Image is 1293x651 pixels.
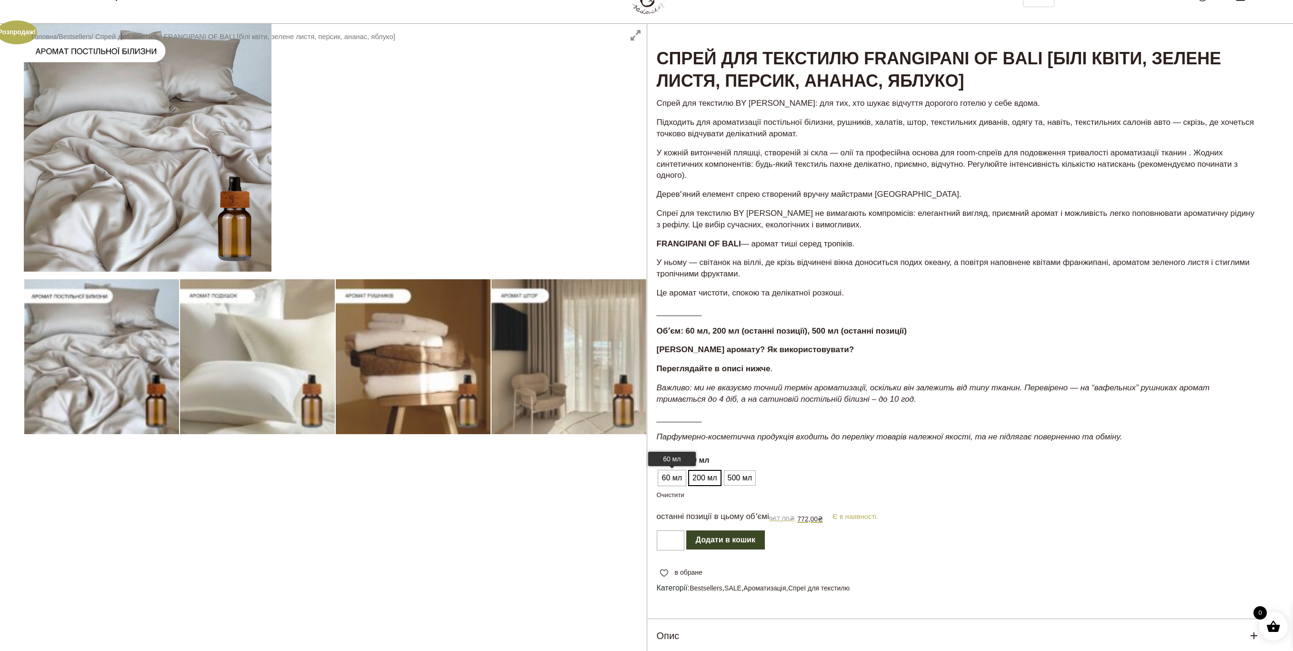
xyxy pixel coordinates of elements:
[657,239,741,248] strong: FRANGIPANI OF BALI
[818,515,823,523] span: ₴
[690,470,719,486] span: 200 мл
[724,471,755,485] li: 500 мл
[689,471,720,485] li: 200 мл
[657,306,1260,318] p: __________
[657,326,907,336] strong: Обʼєм: 60 мл, 200 мл (останні позиції), 500 мл (останні позиції)
[657,98,1260,109] p: Спрей для текстилю BY [PERSON_NAME]: для тих, хто шукає відчуття дорогого готелю у себе вдома.
[31,31,395,42] nav: Breadcrumb
[657,432,1123,441] em: Парфумерно-косметична продукція входить до переліку товарів належної якості, та не підлягає повер...
[657,530,684,550] input: Кількість товару
[657,413,1260,424] p: __________
[657,629,680,643] h5: Опис
[657,491,684,498] a: Очистити
[657,287,1260,299] p: Це аромат чистоти, спокою та делікатної розкоші.
[657,383,1210,404] em: Важливо: ми не вказуємо точний термін ароматизації, оскільки він залежить від типу тканин. Переві...
[686,530,765,549] button: Додати в кошик
[657,345,854,354] strong: [PERSON_NAME] аромату? Як використовувати?
[659,471,686,485] li: 60 мл
[679,453,709,468] span: : 200 мл
[690,584,722,592] a: Bestsellers
[657,117,1260,140] p: Підходить для ароматизації постільної білизни, рушників, халатів, штор, текстильних диванів, одяг...
[657,568,706,578] a: в обране
[658,453,678,468] label: Об'єм
[657,364,771,373] strong: Переглядайте в описі нижче
[724,584,742,592] a: SALE
[31,33,57,41] a: Головна
[788,584,850,592] a: Спреї для текстилю
[1253,606,1267,620] span: 0
[743,584,786,592] a: Ароматизація
[657,511,769,522] p: останні позиції в цьому обʼємі
[657,208,1260,231] p: Спреї для текстилю BY [PERSON_NAME] не вимагають компромісів: елегантний вигляд, приємний аромат ...
[647,24,1270,93] h1: Спрей для текстилю FRANGIPANI OF BALI [білі квіти, зелене листя, персик, ананас, яблуко]
[657,238,1260,250] p: — аромат тиші серед тропіків.
[769,515,795,523] bdi: 967,00
[657,189,1260,200] p: Деревʼяний елемент спрею створений вручну майстрами [GEOGRAPHIC_DATA].
[657,582,1260,594] span: Категорії: , , ,
[657,469,886,487] ul: Об'єм
[823,511,886,523] p: Є в наявності
[725,470,754,486] span: 500 мл
[657,257,1260,280] p: У ньому — світанок на віллі, де крізь відчинені вікна доноситься подих океану, а повітря наповнен...
[660,470,685,486] span: 60 мл
[657,363,1260,375] p: .
[790,515,795,523] span: ₴
[660,570,668,577] img: unfavourite.svg
[675,568,702,578] span: в обране
[657,147,1260,181] p: У кожній витонченій пляшці, створеній зі скла — олії та професійна основа для room-спреїв для под...
[59,33,91,41] a: Bestsellers
[797,515,823,523] bdi: 772,00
